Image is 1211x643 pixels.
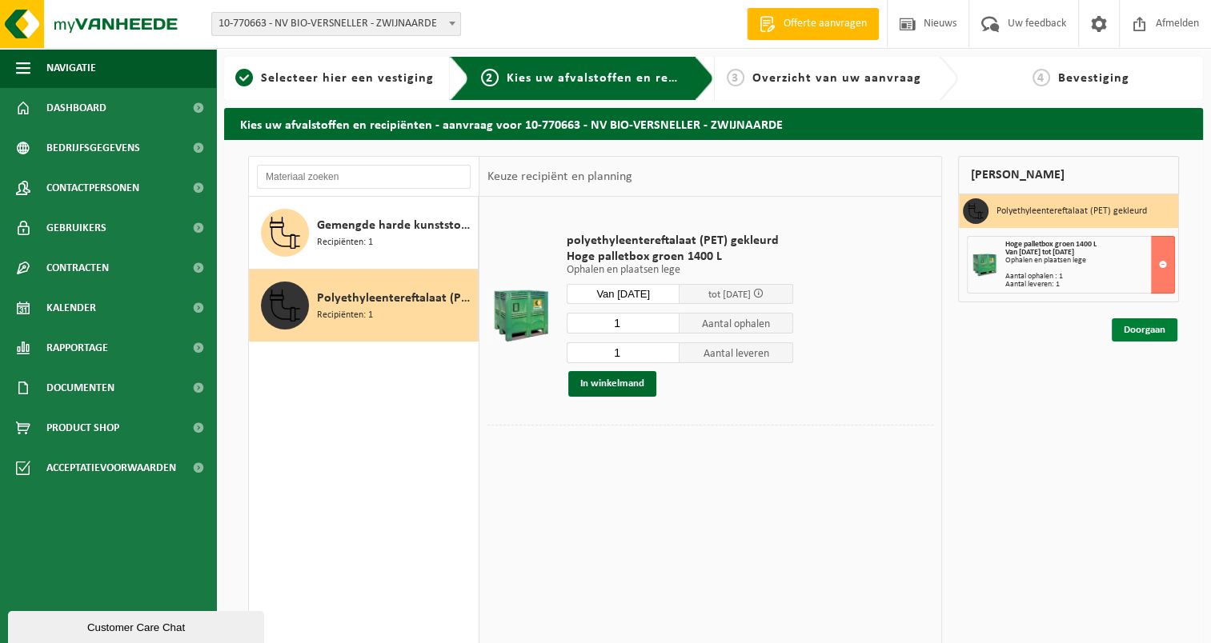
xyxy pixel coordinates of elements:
span: 4 [1033,69,1050,86]
div: Ophalen en plaatsen lege [1005,257,1174,265]
span: Selecteer hier een vestiging [261,72,434,85]
button: Polyethyleentereftalaat (PET) gekleurd Recipiënten: 1 [249,270,479,341]
span: Product Shop [46,408,119,448]
a: 1Selecteer hier een vestiging [232,69,437,88]
div: [PERSON_NAME] [958,156,1179,194]
button: In winkelmand [568,371,656,397]
span: tot [DATE] [708,290,751,300]
span: Polyethyleentereftalaat (PET) gekleurd [317,289,474,308]
span: 3 [727,69,744,86]
span: Acceptatievoorwaarden [46,448,176,488]
span: Navigatie [46,48,96,88]
span: Overzicht van uw aanvraag [752,72,921,85]
span: 2 [481,69,499,86]
span: Aantal ophalen [680,313,793,333]
div: Keuze recipiënt en planning [479,157,640,197]
span: Dashboard [46,88,106,128]
span: Documenten [46,368,114,408]
span: Recipiënten: 1 [317,235,373,250]
span: Offerte aanvragen [780,16,871,32]
div: Aantal ophalen : 1 [1005,273,1174,281]
span: Bevestiging [1058,72,1129,85]
span: Contactpersonen [46,168,139,208]
p: Ophalen en plaatsen lege [567,265,793,276]
input: Materiaal zoeken [257,165,471,189]
strong: Van [DATE] tot [DATE] [1005,248,1074,257]
span: Contracten [46,248,109,288]
a: Doorgaan [1112,318,1177,341]
span: Recipiënten: 1 [317,308,373,323]
input: Selecteer datum [567,284,680,304]
iframe: chat widget [8,608,267,643]
span: Gemengde harde kunststoffen (PE, PP en PVC), recycleerbaar (industrieel) [317,216,474,235]
span: polyethyleentereftalaat (PET) gekleurd [567,233,793,249]
span: Bedrijfsgegevens [46,128,140,168]
span: 10-770663 - NV BIO-VERSNELLER - ZWIJNAARDE [212,13,460,35]
span: Kalender [46,288,96,328]
h2: Kies uw afvalstoffen en recipiënten - aanvraag voor 10-770663 - NV BIO-VERSNELLER - ZWIJNAARDE [224,108,1203,139]
div: Aantal leveren: 1 [1005,281,1174,289]
span: Rapportage [46,328,108,368]
span: Gebruikers [46,208,106,248]
h3: Polyethyleentereftalaat (PET) gekleurd [996,198,1147,224]
a: Offerte aanvragen [747,8,879,40]
span: 10-770663 - NV BIO-VERSNELLER - ZWIJNAARDE [211,12,461,36]
span: Hoge palletbox groen 1400 L [567,249,793,265]
span: Aantal leveren [680,342,793,363]
span: 1 [235,69,253,86]
button: Gemengde harde kunststoffen (PE, PP en PVC), recycleerbaar (industrieel) Recipiënten: 1 [249,197,479,270]
span: Kies uw afvalstoffen en recipiënten [507,72,727,85]
span: Hoge palletbox groen 1400 L [1005,240,1097,249]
